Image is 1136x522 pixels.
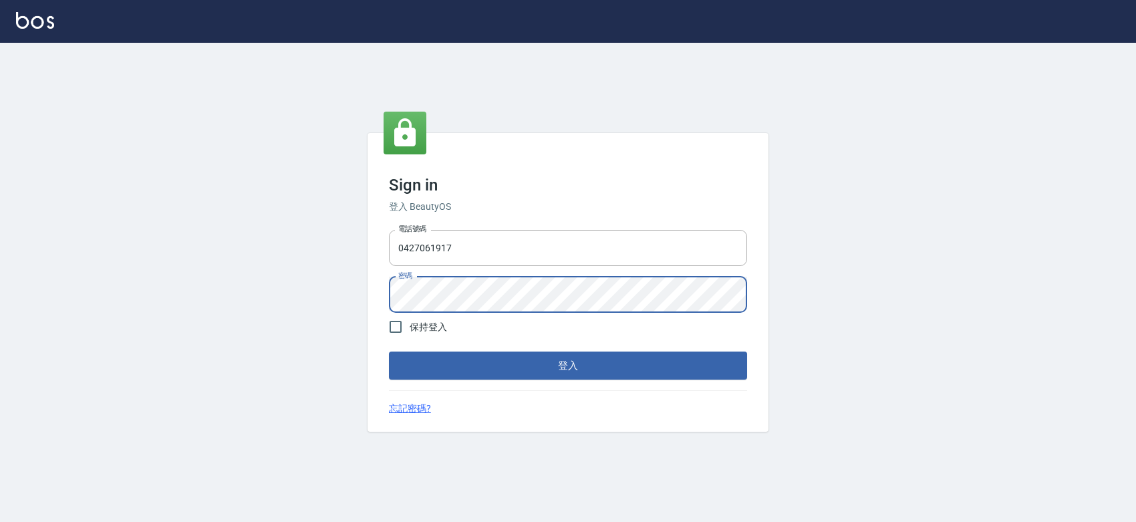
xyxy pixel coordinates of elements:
h3: Sign in [389,176,747,194]
a: 忘記密碼? [389,402,431,416]
img: Logo [16,12,54,29]
button: 登入 [389,352,747,380]
label: 電話號碼 [398,224,426,234]
span: 保持登入 [410,320,447,334]
h6: 登入 BeautyOS [389,200,747,214]
label: 密碼 [398,271,412,281]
